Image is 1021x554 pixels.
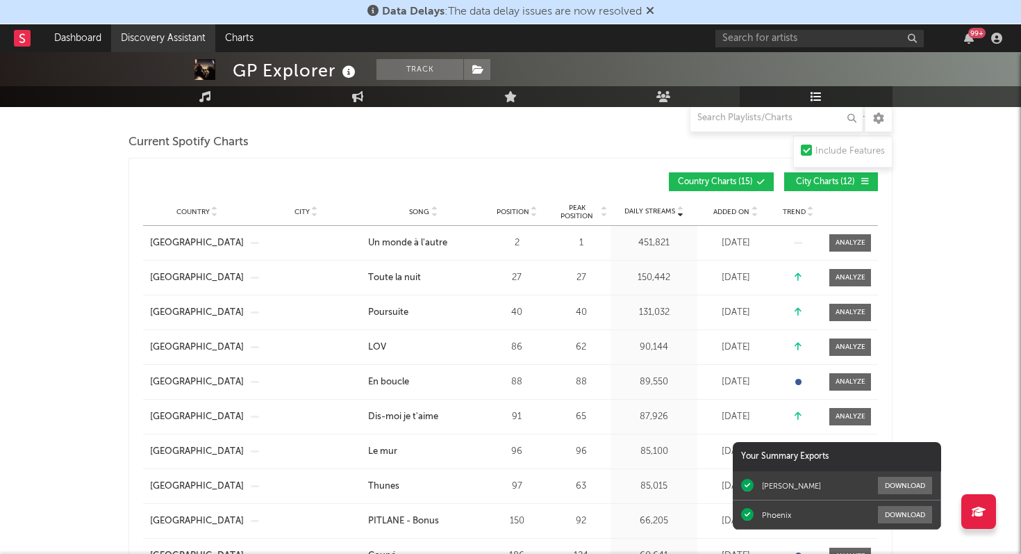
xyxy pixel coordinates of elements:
[762,481,821,491] div: [PERSON_NAME]
[368,375,479,389] a: En boucle
[497,208,529,216] span: Position
[669,172,774,191] button: Country Charts(15)
[150,410,244,424] a: [GEOGRAPHIC_DATA]
[368,341,386,355] div: LOV
[701,480,770,494] div: [DATE]
[485,375,548,389] div: 88
[783,208,806,216] span: Trend
[624,206,675,217] span: Daily Streams
[701,236,770,250] div: [DATE]
[376,59,463,80] button: Track
[815,143,885,160] div: Include Features
[555,445,607,459] div: 96
[485,480,548,494] div: 97
[878,477,932,494] button: Download
[382,6,642,17] span: : The data delay issues are now resolved
[555,514,607,528] div: 92
[368,306,408,320] div: Poursuite
[150,445,244,459] a: [GEOGRAPHIC_DATA]
[701,445,770,459] div: [DATE]
[614,445,694,459] div: 85,100
[368,445,397,459] div: Le mur
[368,271,479,285] a: Toute la nuit
[485,410,548,424] div: 91
[368,410,479,424] a: Dis-moi je t'aime
[614,480,694,494] div: 85,015
[215,24,263,52] a: Charts
[614,514,694,528] div: 66,205
[150,514,244,528] a: [GEOGRAPHIC_DATA]
[555,306,607,320] div: 40
[150,341,244,355] a: [GEOGRAPHIC_DATA]
[294,208,310,216] span: City
[968,28,986,38] div: 99 +
[701,306,770,320] div: [DATE]
[733,442,941,471] div: Your Summary Exports
[409,208,429,216] span: Song
[150,271,244,285] a: [GEOGRAPHIC_DATA]
[368,341,479,355] a: LOV
[784,172,878,191] button: City Charts(12)
[368,514,439,528] div: PITLANE - Bonus
[44,24,111,52] a: Dashboard
[793,178,857,186] span: City Charts ( 12 )
[614,236,694,250] div: 451,821
[555,204,599,220] span: Peak Position
[701,271,770,285] div: [DATE]
[150,306,244,320] a: [GEOGRAPHIC_DATA]
[614,306,694,320] div: 131,032
[233,59,359,82] div: GP Explorer
[485,445,548,459] div: 96
[368,514,479,528] a: PITLANE - Bonus
[150,480,244,494] a: [GEOGRAPHIC_DATA]
[368,445,479,459] a: Le mur
[555,375,607,389] div: 88
[878,506,932,523] button: Download
[614,375,694,389] div: 89,550
[614,271,694,285] div: 150,442
[555,410,607,424] div: 65
[555,480,607,494] div: 63
[762,510,791,520] div: Phoenix
[701,410,770,424] div: [DATE]
[368,480,479,494] a: Thunes
[382,6,445,17] span: Data Delays
[176,208,210,216] span: Country
[485,514,548,528] div: 150
[701,375,770,389] div: [DATE]
[485,236,548,250] div: 2
[555,236,607,250] div: 1
[646,6,654,17] span: Dismiss
[715,30,924,47] input: Search for artists
[368,236,479,250] a: Un monde à l'autre
[485,306,548,320] div: 40
[701,514,770,528] div: [DATE]
[150,375,244,389] a: [GEOGRAPHIC_DATA]
[368,271,421,285] div: Toute la nuit
[614,341,694,355] div: 90,144
[128,134,249,151] span: Current Spotify Charts
[485,341,548,355] div: 86
[614,410,694,424] div: 87,926
[368,410,438,424] div: Dis-moi je t'aime
[111,24,215,52] a: Discovery Assistant
[701,341,770,355] div: [DATE]
[690,104,863,132] input: Search Playlists/Charts
[678,178,753,186] span: Country Charts ( 15 )
[368,236,447,250] div: Un monde à l'autre
[964,33,974,44] button: 99+
[555,271,607,285] div: 27
[150,236,244,250] a: [GEOGRAPHIC_DATA]
[485,271,548,285] div: 27
[368,375,409,389] div: En boucle
[713,208,749,216] span: Added On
